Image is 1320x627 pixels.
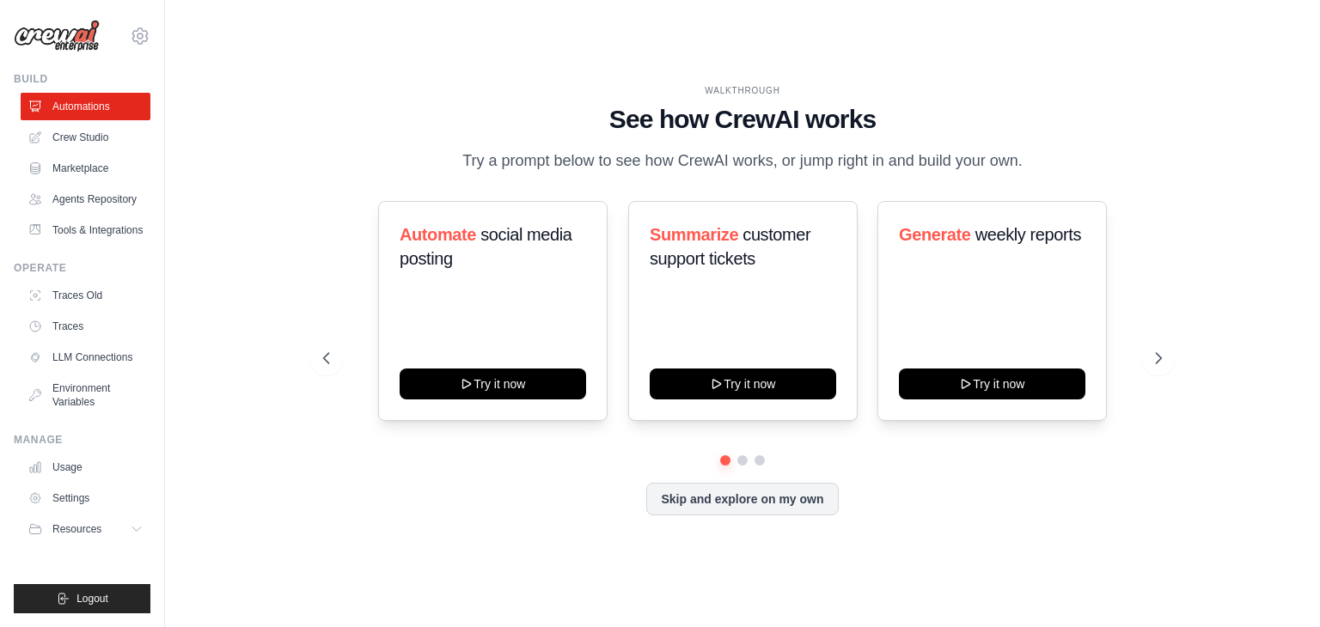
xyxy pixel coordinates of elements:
button: Logout [14,584,150,613]
div: Build [14,72,150,86]
span: social media posting [400,225,572,268]
a: Tools & Integrations [21,216,150,244]
button: Try it now [650,368,836,399]
button: Skip and explore on my own [646,483,838,515]
div: Operate [14,261,150,275]
span: Logout [76,592,108,606]
span: Automate [400,225,476,244]
span: Generate [899,225,971,244]
div: Widget de chat [1234,545,1320,627]
a: Usage [21,454,150,481]
a: Traces [21,313,150,340]
span: Summarize [650,225,738,244]
img: Logo [14,20,100,52]
button: Try it now [400,368,586,399]
a: Agents Repository [21,186,150,213]
iframe: Chat Widget [1234,545,1320,627]
span: weekly reports [975,225,1081,244]
a: Crew Studio [21,124,150,151]
h1: See how CrewAI works [323,104,1162,135]
button: Resources [21,515,150,543]
div: WALKTHROUGH [323,84,1162,97]
a: Settings [21,484,150,512]
span: Resources [52,522,101,536]
button: Try it now [899,368,1085,399]
a: Marketplace [21,155,150,182]
a: Traces Old [21,282,150,309]
span: customer support tickets [650,225,810,268]
a: Automations [21,93,150,120]
a: LLM Connections [21,344,150,371]
a: Environment Variables [21,374,150,416]
div: Manage [14,433,150,447]
p: Try a prompt below to see how CrewAI works, or jump right in and build your own. [454,149,1031,173]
